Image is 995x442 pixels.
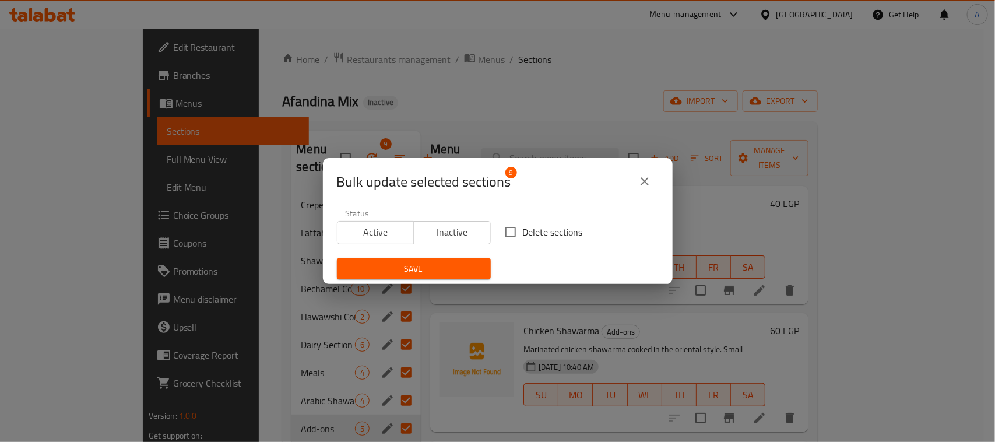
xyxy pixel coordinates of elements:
[337,221,414,244] button: Active
[631,167,659,195] button: close
[419,224,486,241] span: Inactive
[337,258,491,280] button: Save
[342,224,410,241] span: Active
[413,221,491,244] button: Inactive
[337,173,511,191] span: Selected section count
[505,167,517,178] span: 9
[346,262,481,276] span: Save
[523,225,583,239] span: Delete sections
